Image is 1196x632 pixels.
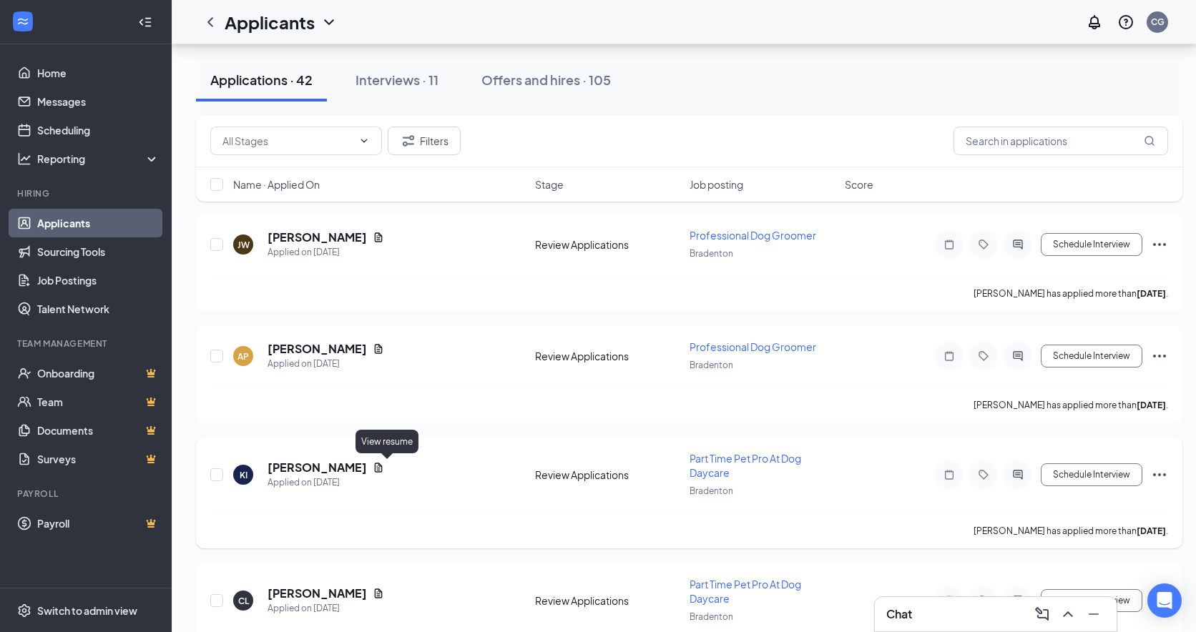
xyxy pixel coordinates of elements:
[1041,345,1142,367] button: Schedule Interview
[17,337,157,350] div: Team Management
[138,289,217,315] button: Watch it later
[24,171,205,228] p: Please watch this 2-minute video to review the warning signs from the recent phishing email so th...
[320,14,338,31] svg: ChevronDown
[1137,400,1166,410] b: [DATE]
[202,14,219,31] svg: ChevronLeft
[142,255,217,280] button: Watch Video
[1041,589,1142,612] button: Schedule Interview
[268,601,384,616] div: Applied on [DATE]
[373,343,384,355] svg: Document
[1009,239,1026,250] svg: ActiveChat
[268,586,367,601] h5: [PERSON_NAME]
[941,595,958,606] svg: Note
[974,525,1168,537] p: [PERSON_NAME] has applied more than .
[1009,350,1026,362] svg: ActiveChat
[268,460,367,475] h5: [PERSON_NAME]
[974,399,1168,411] p: [PERSON_NAME] has applied more than .
[356,71,438,89] div: Interviews · 11
[17,187,157,199] div: Hiring
[1059,606,1077,623] svg: ChevronUp
[37,509,160,538] a: PayrollCrown
[237,239,250,251] div: JW
[37,603,137,618] div: Switch to admin view
[268,475,384,490] div: Applied on [DATE]
[535,237,682,252] div: Review Applications
[373,588,384,599] svg: Document
[1117,14,1134,31] svg: QuestionInfo
[268,357,384,371] div: Applied on [DATE]
[37,445,160,473] a: SurveysCrown
[30,10,139,24] div: NVA CyberSecurity
[10,10,24,24] img: 1755887412032553598.png
[974,287,1168,300] p: [PERSON_NAME] has applied more than .
[941,350,958,362] svg: Note
[1137,525,1166,536] b: [DATE]
[535,177,564,192] span: Stage
[535,468,682,482] div: Review Applications
[690,360,733,370] span: Bradenton
[1082,603,1105,626] button: Minimize
[975,239,992,250] svg: Tag
[690,578,801,605] span: Part Time Pet Pro At Dog Daycare
[1147,583,1182,618] div: Open Intercom Messenger
[37,295,160,323] a: Talent Network
[37,209,160,237] a: Applicants
[690,248,733,259] span: Bradenton
[373,232,384,243] svg: Document
[1151,16,1165,28] div: CG
[17,152,31,166] svg: Analysis
[1137,288,1166,299] b: [DATE]
[37,116,160,144] a: Scheduling
[690,229,816,242] span: Professional Dog Groomer
[941,239,958,250] svg: Note
[1041,233,1142,256] button: Schedule Interview
[1086,14,1103,31] svg: Notifications
[535,593,682,608] div: Review Applications
[690,177,743,192] span: Job posting
[233,177,320,192] span: Name · Applied On
[1009,469,1026,480] svg: ActiveChat
[975,469,992,480] svg: Tag
[37,416,160,445] a: DocumentsCrown
[225,10,315,34] h1: Applicants
[690,452,801,479] span: Part Time Pet Pro At Dog Daycare
[535,349,682,363] div: Review Applications
[1085,606,1102,623] svg: Minimize
[690,485,733,496] span: Bradenton
[975,595,992,606] svg: Tag
[373,462,384,473] svg: Document
[37,237,160,266] a: Sourcing Tools
[210,71,313,89] div: Applications · 42
[237,350,249,362] div: AP
[37,359,160,387] a: OnboardingCrown
[358,135,370,147] svg: ChevronDown
[845,177,873,192] span: Score
[268,229,367,245] h5: [PERSON_NAME]
[16,14,30,29] svg: WorkstreamLogo
[886,606,912,622] h3: Chat
[690,611,733,622] span: Bradenton
[941,469,958,480] svg: Note
[356,430,418,453] div: View resume
[37,59,160,87] a: Home
[37,266,160,295] a: Job Postings
[268,341,367,357] h5: [PERSON_NAME]
[37,87,160,116] a: Messages
[36,100,88,112] strong: REPORTED
[1034,606,1051,623] svg: ComposeMessage
[1151,236,1168,253] svg: Ellipses
[1057,603,1079,626] button: ChevronUp
[388,127,461,155] button: Filter Filters
[17,603,31,618] svg: Settings
[37,152,160,166] div: Reporting
[238,595,249,607] div: CL
[1,1,30,30] img: 1755887412032553598.png
[240,469,247,481] div: KI
[954,127,1168,155] input: Search in applications
[24,66,205,123] p: Phishing is getting sophisticated, with red flags less apparent. Any email that is suspicious, SP...
[37,387,160,416] a: TeamCrown
[138,15,152,29] svg: Collapse
[1009,595,1026,606] svg: ActiveChat
[17,488,157,500] div: Payroll
[268,245,384,260] div: Applied on [DATE]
